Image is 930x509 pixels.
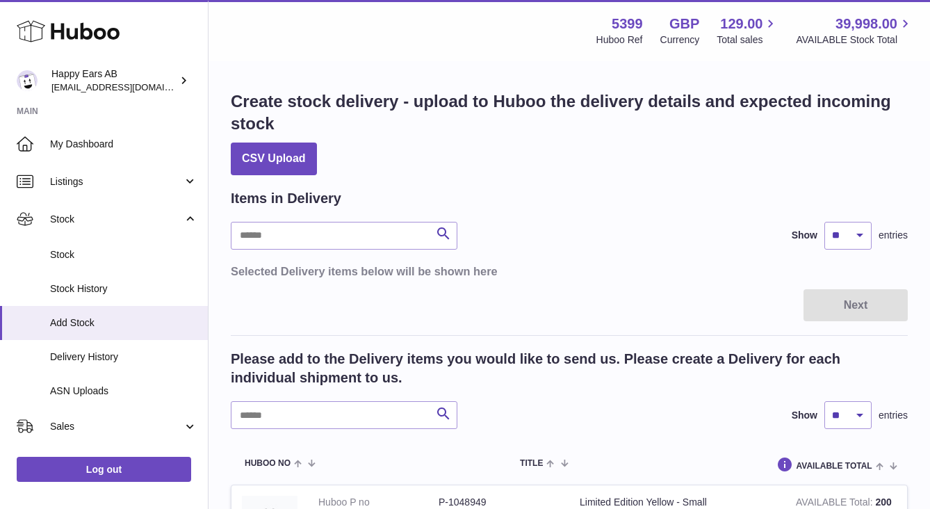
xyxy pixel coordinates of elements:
[50,175,183,188] span: Listings
[720,15,762,33] span: 129.00
[879,409,908,422] span: entries
[50,282,197,296] span: Stock History
[669,15,699,33] strong: GBP
[879,229,908,242] span: entries
[231,143,317,175] button: CSV Upload
[231,189,341,208] h2: Items in Delivery
[835,15,897,33] span: 39,998.00
[50,138,197,151] span: My Dashboard
[797,462,872,471] span: AVAILABLE Total
[50,316,197,330] span: Add Stock
[50,350,197,364] span: Delivery History
[17,457,191,482] a: Log out
[50,213,183,226] span: Stock
[439,496,559,509] dd: P-1048949
[796,33,913,47] span: AVAILABLE Stock Total
[717,33,778,47] span: Total sales
[50,420,183,433] span: Sales
[51,67,177,94] div: Happy Ears AB
[50,248,197,261] span: Stock
[612,15,643,33] strong: 5399
[520,459,543,468] span: Title
[17,70,38,91] img: 3pl@happyearsearplugs.com
[717,15,778,47] a: 129.00 Total sales
[660,33,700,47] div: Currency
[792,229,817,242] label: Show
[231,350,908,387] h2: Please add to the Delivery items you would like to send us. Please create a Delivery for each ind...
[231,264,908,279] h3: Selected Delivery items below will be shown here
[792,409,817,422] label: Show
[50,385,197,398] span: ASN Uploads
[318,496,439,509] dt: Huboo P no
[51,81,204,92] span: [EMAIL_ADDRESS][DOMAIN_NAME]
[245,459,291,468] span: Huboo no
[596,33,643,47] div: Huboo Ref
[796,15,913,47] a: 39,998.00 AVAILABLE Stock Total
[231,90,908,136] h1: Create stock delivery - upload to Huboo the delivery details and expected incoming stock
